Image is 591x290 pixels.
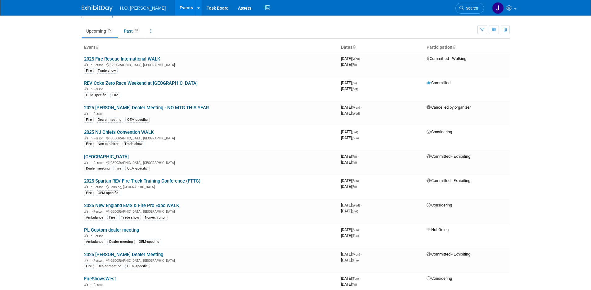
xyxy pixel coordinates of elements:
span: In-Person [90,234,105,238]
img: In-Person Event [84,234,88,237]
span: [DATE] [341,184,357,189]
div: Dealer meeting [107,239,135,245]
span: (Mon) [352,253,360,256]
span: (Wed) [352,57,360,61]
span: [DATE] [341,80,359,85]
span: In-Person [90,112,105,116]
span: Considering [427,129,452,134]
div: OEM-specific [125,166,150,171]
span: (Fri) [352,161,357,164]
img: In-Person Event [84,63,88,66]
div: Non-exhibitor [96,141,120,147]
span: In-Person [90,87,105,91]
div: OEM-specific [137,239,161,245]
div: [GEOGRAPHIC_DATA], [GEOGRAPHIC_DATA] [84,209,336,214]
img: ExhibitDay [82,5,113,11]
a: 2025 Fire Rescue International WALK [84,56,160,62]
span: Not Going [427,227,449,232]
a: 2025 New England EMS & Fire Pro Expo WALK [84,203,179,208]
div: OEM-specific [84,93,108,98]
img: In-Person Event [84,87,88,90]
span: In-Person [90,210,105,214]
span: Considering [427,203,452,207]
div: Trade show [123,141,144,147]
div: [GEOGRAPHIC_DATA], [GEOGRAPHIC_DATA] [84,160,336,165]
span: (Sat) [352,130,358,134]
a: Past13 [119,25,145,37]
img: In-Person Event [84,136,88,139]
div: Trade show [119,215,141,220]
span: Cancelled by organizer [427,105,471,110]
span: (Fri) [352,63,357,66]
span: [DATE] [341,62,357,67]
span: Considering [427,276,452,281]
div: [GEOGRAPHIC_DATA], [GEOGRAPHIC_DATA] [84,258,336,263]
span: - [361,252,362,256]
div: OEM-specific [125,264,150,269]
div: Fire [114,166,123,171]
span: [DATE] [341,233,359,238]
span: In-Person [90,136,105,140]
span: (Fri) [352,155,357,158]
span: In-Person [90,259,105,263]
span: In-Person [90,185,105,189]
span: Committed [427,80,450,85]
span: - [361,56,362,61]
a: Sort by Participation Type [452,45,455,50]
div: Fire [84,117,94,123]
div: Ambulance [84,239,105,245]
span: [DATE] [341,129,360,134]
a: Search [455,3,484,14]
span: - [361,105,362,110]
div: Dealer meeting [96,117,123,123]
span: (Wed) [352,204,360,207]
div: Fire [84,190,94,196]
span: [DATE] [341,86,358,91]
span: (Mon) [352,106,360,109]
img: In-Person Event [84,259,88,262]
span: [DATE] [341,227,360,232]
span: In-Person [90,63,105,67]
a: REV Coke Zero Race Weekend at [GEOGRAPHIC_DATA] [84,80,198,86]
img: Jared Bostrom [492,2,504,14]
div: [GEOGRAPHIC_DATA], [GEOGRAPHIC_DATA] [84,135,336,140]
span: [DATE] [341,178,360,183]
span: (Fri) [352,283,357,286]
a: Sort by Start Date [352,45,356,50]
span: 13 [133,28,140,33]
th: Participation [424,42,510,53]
span: Committed - Exhibiting [427,178,470,183]
span: [DATE] [341,252,362,256]
span: (Tue) [352,277,359,280]
span: (Sun) [352,136,359,140]
span: (Sat) [352,210,358,213]
div: Fire [107,215,117,220]
span: [DATE] [341,160,357,165]
div: Fire [110,93,120,98]
span: (Sat) [352,87,358,91]
span: [DATE] [341,203,362,207]
span: Committed - Walking [427,56,466,61]
a: 2025 Spartan REV Fire Truck Training Conference (FTTC) [84,178,200,184]
span: [DATE] [341,282,357,287]
img: In-Person Event [84,210,88,213]
span: (Tue) [352,234,359,238]
span: Search [464,6,478,11]
a: FireShowsWest [84,276,116,282]
a: 2025 [PERSON_NAME] Dealer Meeting [84,252,163,257]
div: Lansing, [GEOGRAPHIC_DATA] [84,184,336,189]
span: [DATE] [341,135,359,140]
div: Trade show [96,68,118,74]
span: In-Person [90,283,105,287]
div: OEM-specific [96,190,120,196]
span: H.O. [PERSON_NAME] [120,6,166,11]
a: PL Custom dealer meeting [84,227,139,233]
span: - [359,129,360,134]
span: Committed - Exhibiting [427,154,470,159]
span: - [358,154,359,159]
th: Event [82,42,338,53]
a: [GEOGRAPHIC_DATA] [84,154,129,160]
span: [DATE] [341,209,358,213]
